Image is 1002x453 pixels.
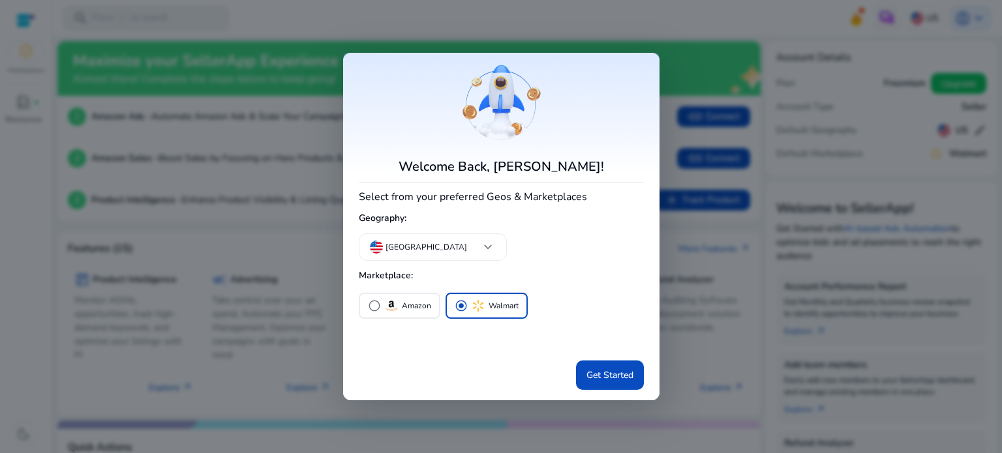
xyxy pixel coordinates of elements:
[386,241,467,253] p: [GEOGRAPHIC_DATA]
[402,299,431,313] p: Amazon
[576,360,644,390] button: Get Started
[586,368,633,382] span: Get Started
[455,299,468,312] span: radio_button_checked
[470,298,486,314] img: walmart.svg
[368,299,381,312] span: radio_button_unchecked
[489,299,519,313] p: Walmart
[370,241,383,254] img: us.svg
[359,208,644,229] h5: Geography:
[480,239,496,255] span: keyboard_arrow_down
[359,265,644,287] h5: Marketplace:
[384,298,399,314] img: amazon.svg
